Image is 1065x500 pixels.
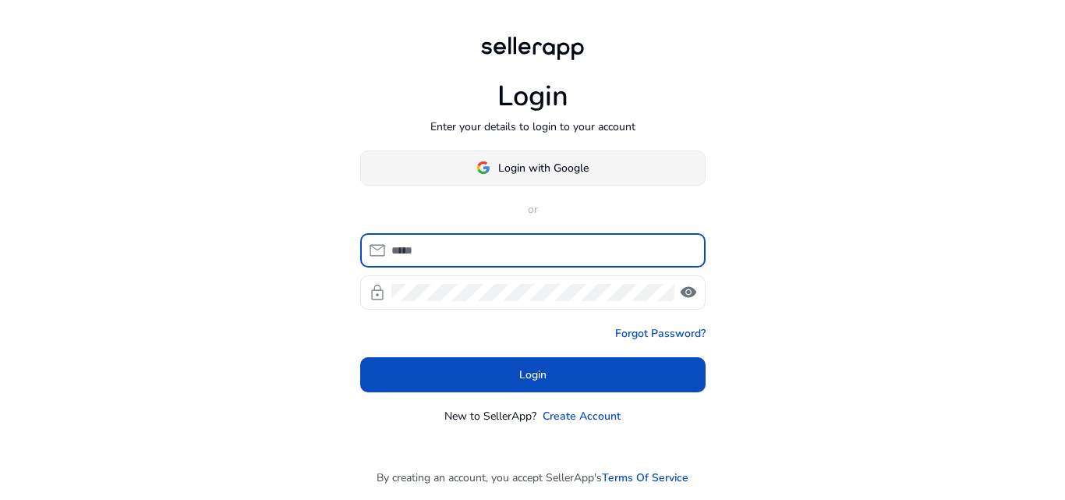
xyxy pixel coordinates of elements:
[497,80,568,113] h1: Login
[519,367,547,383] span: Login
[360,201,706,218] p: or
[543,408,621,424] a: Create Account
[602,470,688,486] a: Terms Of Service
[360,357,706,392] button: Login
[368,241,387,260] span: mail
[476,161,490,175] img: google-logo.svg
[368,283,387,302] span: lock
[498,160,589,176] span: Login with Google
[615,325,706,342] a: Forgot Password?
[679,283,698,302] span: visibility
[444,408,536,424] p: New to SellerApp?
[430,119,635,135] p: Enter your details to login to your account
[360,151,706,186] button: Login with Google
